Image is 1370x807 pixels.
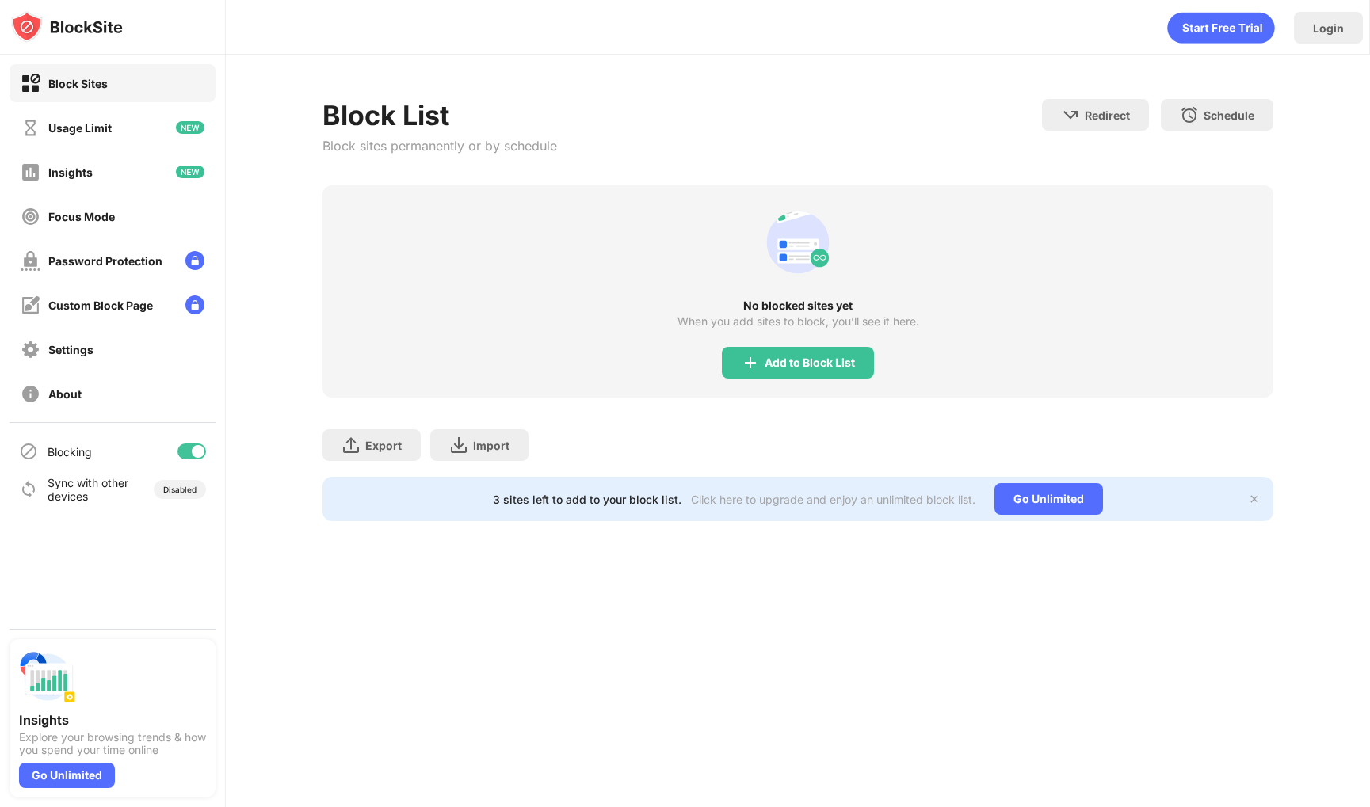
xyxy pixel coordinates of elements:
[19,480,38,499] img: sync-icon.svg
[185,251,204,270] img: lock-menu.svg
[365,439,402,452] div: Export
[19,442,38,461] img: blocking-icon.svg
[48,299,153,312] div: Custom Block Page
[176,166,204,178] img: new-icon.svg
[765,356,855,369] div: Add to Block List
[1085,108,1130,122] div: Redirect
[322,138,557,154] div: Block sites permanently or by schedule
[994,483,1103,515] div: Go Unlimited
[48,166,93,179] div: Insights
[677,315,919,328] div: When you add sites to block, you’ll see it here.
[48,210,115,223] div: Focus Mode
[322,99,557,131] div: Block List
[11,11,123,43] img: logo-blocksite.svg
[21,118,40,138] img: time-usage-off.svg
[760,204,836,280] div: animation
[21,207,40,226] img: focus-off.svg
[185,295,204,314] img: lock-menu.svg
[48,387,82,401] div: About
[48,254,162,268] div: Password Protection
[21,384,40,404] img: about-off.svg
[691,493,975,506] div: Click here to upgrade and enjoy an unlimited block list.
[21,295,40,315] img: customize-block-page-off.svg
[19,731,206,756] div: Explore your browsing trends & how you spend your time online
[1248,493,1261,505] img: x-button.svg
[163,485,197,494] div: Disabled
[1313,21,1344,35] div: Login
[48,121,112,135] div: Usage Limit
[1204,108,1254,122] div: Schedule
[473,439,509,452] div: Import
[48,476,129,503] div: Sync with other devices
[19,712,206,728] div: Insights
[48,445,92,459] div: Blocking
[21,340,40,360] img: settings-off.svg
[48,343,93,356] div: Settings
[1167,12,1275,44] div: animation
[493,493,681,506] div: 3 sites left to add to your block list.
[21,162,40,182] img: insights-off.svg
[19,649,76,706] img: push-insights.svg
[21,251,40,271] img: password-protection-off.svg
[19,763,115,788] div: Go Unlimited
[176,121,204,134] img: new-icon.svg
[21,74,40,93] img: block-on.svg
[322,299,1273,312] div: No blocked sites yet
[48,77,108,90] div: Block Sites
